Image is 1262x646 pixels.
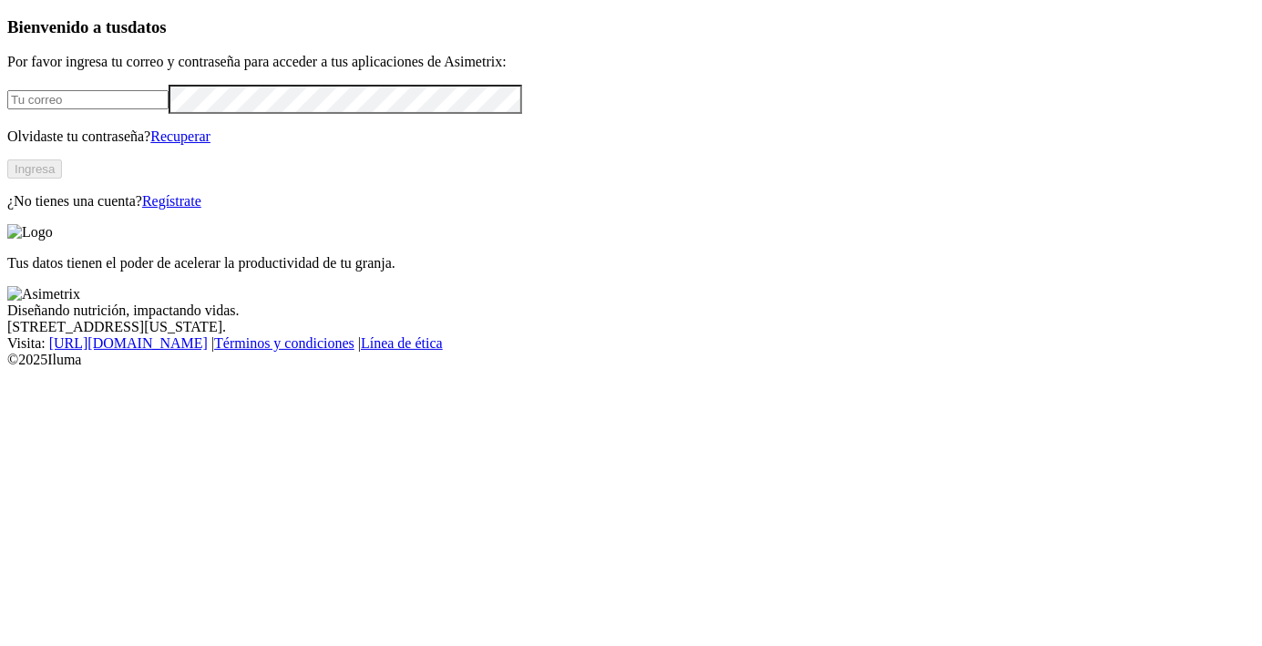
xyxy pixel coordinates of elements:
[7,128,1255,145] p: Olvidaste tu contraseña?
[7,302,1255,319] div: Diseñando nutrición, impactando vidas.
[128,17,167,36] span: datos
[142,193,201,209] a: Regístrate
[7,335,1255,352] div: Visita : | |
[7,352,1255,368] div: © 2025 Iluma
[7,17,1255,37] h3: Bienvenido a tus
[7,159,62,179] button: Ingresa
[150,128,210,144] a: Recuperar
[7,255,1255,272] p: Tus datos tienen el poder de acelerar la productividad de tu granja.
[214,335,354,351] a: Términos y condiciones
[7,286,80,302] img: Asimetrix
[7,319,1255,335] div: [STREET_ADDRESS][US_STATE].
[7,224,53,241] img: Logo
[7,90,169,109] input: Tu correo
[7,54,1255,70] p: Por favor ingresa tu correo y contraseña para acceder a tus aplicaciones de Asimetrix:
[49,335,208,351] a: [URL][DOMAIN_NAME]
[7,193,1255,210] p: ¿No tienes una cuenta?
[361,335,443,351] a: Línea de ética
